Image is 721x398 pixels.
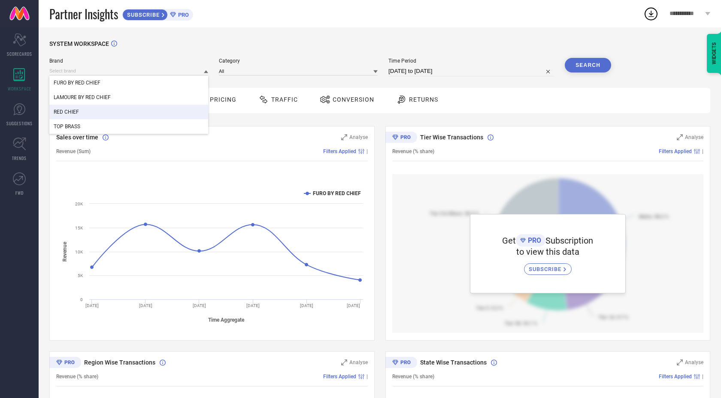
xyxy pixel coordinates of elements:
[349,134,368,140] span: Analyse
[49,75,208,90] div: FURO BY RED CHIEF
[15,190,24,196] span: FWD
[208,317,245,323] tspan: Time Aggregate
[219,58,378,64] span: Category
[56,148,91,154] span: Revenue (Sum)
[84,359,155,366] span: Region Wise Transactions
[271,96,298,103] span: Traffic
[54,80,100,86] span: FURO BY RED CHIEF
[385,357,417,370] div: Premium
[323,148,356,154] span: Filters Applied
[349,359,368,365] span: Analyse
[56,374,98,380] span: Revenue (% share)
[123,12,162,18] span: SUBSCRIBE
[12,155,27,161] span: TRENDS
[677,359,683,365] svg: Zoom
[526,236,541,244] span: PRO
[54,124,80,130] span: TOP BRASS
[122,7,193,21] a: SUBSCRIBEPRO
[75,202,83,206] text: 20K
[677,134,683,140] svg: Zoom
[49,105,208,119] div: RED CHIEF
[685,359,703,365] span: Analyse
[643,6,659,21] div: Open download list
[347,303,360,308] text: [DATE]
[54,94,111,100] span: LAMOURE BY RED CHIEF
[502,235,516,246] span: Get
[385,132,417,145] div: Premium
[516,247,579,257] span: to view this data
[524,257,572,275] a: SUBSCRIBE
[49,5,118,23] span: Partner Insights
[56,134,98,141] span: Sales over time
[80,297,83,302] text: 0
[392,148,434,154] span: Revenue (% share)
[545,235,593,246] span: Subscription
[49,119,208,134] div: TOP BRASS
[659,374,692,380] span: Filters Applied
[388,66,554,76] input: Select time period
[300,303,313,308] text: [DATE]
[420,359,487,366] span: State Wise Transactions
[210,96,236,103] span: Pricing
[367,148,368,154] span: |
[246,303,260,308] text: [DATE]
[193,303,206,308] text: [DATE]
[702,148,703,154] span: |
[392,374,434,380] span: Revenue (% share)
[6,120,33,127] span: SUGGESTIONS
[8,85,31,92] span: WORKSPACE
[78,273,83,278] text: 5K
[49,40,109,47] span: SYSTEM WORKSPACE
[54,109,79,115] span: RED CHIEF
[139,303,152,308] text: [DATE]
[75,226,83,230] text: 15K
[49,357,81,370] div: Premium
[388,58,554,64] span: Time Period
[529,266,563,272] span: SUBSCRIBE
[341,134,347,140] svg: Zoom
[409,96,438,103] span: Returns
[341,359,347,365] svg: Zoom
[420,134,483,141] span: Tier Wise Transactions
[7,51,32,57] span: SCORECARDS
[75,250,83,254] text: 10K
[367,374,368,380] span: |
[49,58,208,64] span: Brand
[685,134,703,140] span: Analyse
[176,12,189,18] span: PRO
[49,66,208,75] input: Select brand
[659,148,692,154] span: Filters Applied
[85,303,99,308] text: [DATE]
[62,241,68,261] tspan: Revenue
[333,96,374,103] span: Conversion
[565,58,611,72] button: Search
[702,374,703,380] span: |
[323,374,356,380] span: Filters Applied
[49,90,208,105] div: LAMOURE BY RED CHIEF
[313,190,361,196] text: FURO BY RED CHIEF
